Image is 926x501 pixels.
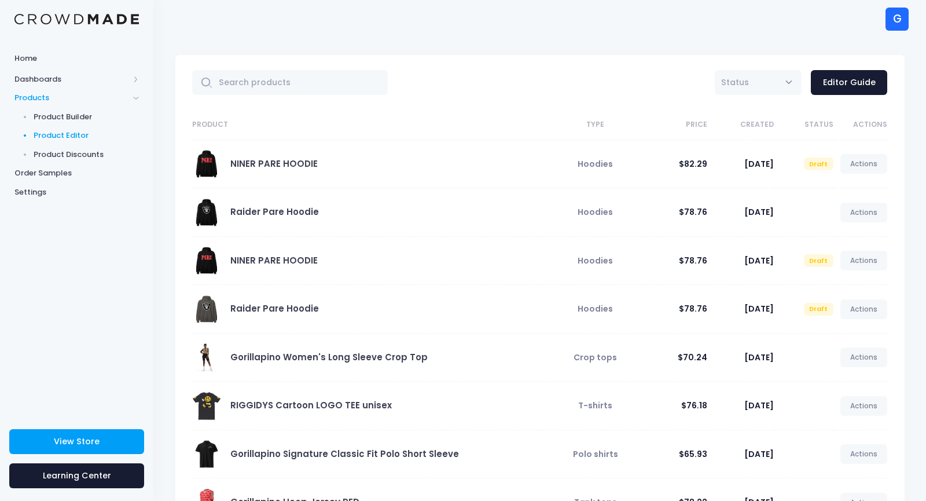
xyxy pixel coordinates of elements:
[192,70,388,95] input: Search products
[578,400,612,411] span: T-shirts
[34,111,139,123] span: Product Builder
[678,352,707,363] span: $70.24
[230,158,318,170] a: NINER PARE HOODIE
[14,186,139,198] span: Settings
[744,158,774,170] span: [DATE]
[804,254,833,267] span: Draft
[707,110,774,140] th: Created: activate to sort column ascending
[744,352,774,363] span: [DATE]
[715,70,802,95] span: Status
[840,348,888,367] a: Actions
[230,206,319,218] a: Raider Pare Hoodie
[230,399,392,411] a: RIGGIDYS Cartoon LOGO TEE unisex
[14,53,139,64] span: Home
[679,255,707,266] span: $78.76
[14,74,129,85] span: Dashboards
[804,303,833,316] span: Draft
[43,470,111,481] span: Learning Center
[230,351,428,363] a: Gorillapino Women's Long Sleeve Crop Top
[573,448,618,460] span: Polo shirts
[54,436,100,447] span: View Store
[578,158,613,170] span: Hoodies
[14,167,139,179] span: Order Samples
[679,158,707,170] span: $82.29
[681,400,707,411] span: $76.18
[34,149,139,160] span: Product Discounts
[744,255,774,266] span: [DATE]
[840,203,888,222] a: Actions
[833,110,888,140] th: Actions: activate to sort column ascending
[14,92,129,104] span: Products
[230,254,318,266] a: NINER PARE HOODIE
[721,76,749,88] span: Status
[648,110,707,140] th: Price: activate to sort column ascending
[679,206,707,218] span: $78.76
[574,352,617,363] span: Crop tops
[14,14,139,25] img: Logo
[744,400,774,411] span: [DATE]
[230,448,459,460] a: Gorillapino Signature Classic Fit Polo Short Sleeve
[9,429,144,454] a: View Store
[840,299,888,319] a: Actions
[885,8,909,31] div: G
[230,302,319,315] a: Raider Pare Hoodie
[840,154,888,174] a: Actions
[34,130,139,141] span: Product Editor
[9,463,144,488] a: Learning Center
[744,303,774,315] span: [DATE]
[744,448,774,460] span: [DATE]
[537,110,648,140] th: Type: activate to sort column ascending
[192,110,537,140] th: Product: activate to sort column ascending
[679,303,707,315] span: $78.76
[840,396,888,416] a: Actions
[578,303,613,315] span: Hoodies
[840,444,888,464] a: Actions
[774,110,833,140] th: Status: activate to sort column ascending
[578,206,613,218] span: Hoodies
[744,206,774,218] span: [DATE]
[679,448,707,460] span: $65.93
[721,76,749,89] span: Status
[578,255,613,266] span: Hoodies
[811,70,887,95] a: Editor Guide
[840,251,888,270] a: Actions
[804,158,833,170] span: Draft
